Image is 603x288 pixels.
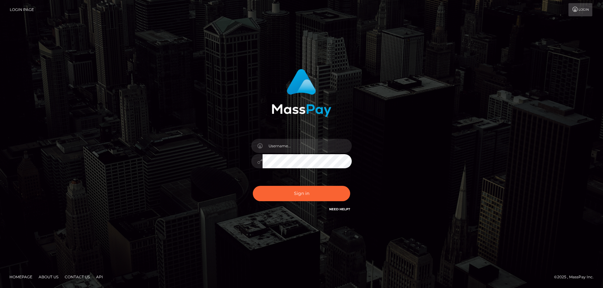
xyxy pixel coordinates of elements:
[253,186,350,201] button: Sign in
[10,3,34,16] a: Login Page
[7,272,35,282] a: Homepage
[263,139,352,153] input: Username...
[329,207,350,211] a: Need Help?
[62,272,92,282] a: Contact Us
[554,274,598,280] div: © 2025 , MassPay Inc.
[36,272,61,282] a: About Us
[272,69,331,117] img: MassPay Login
[568,3,592,16] a: Login
[94,272,106,282] a: API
